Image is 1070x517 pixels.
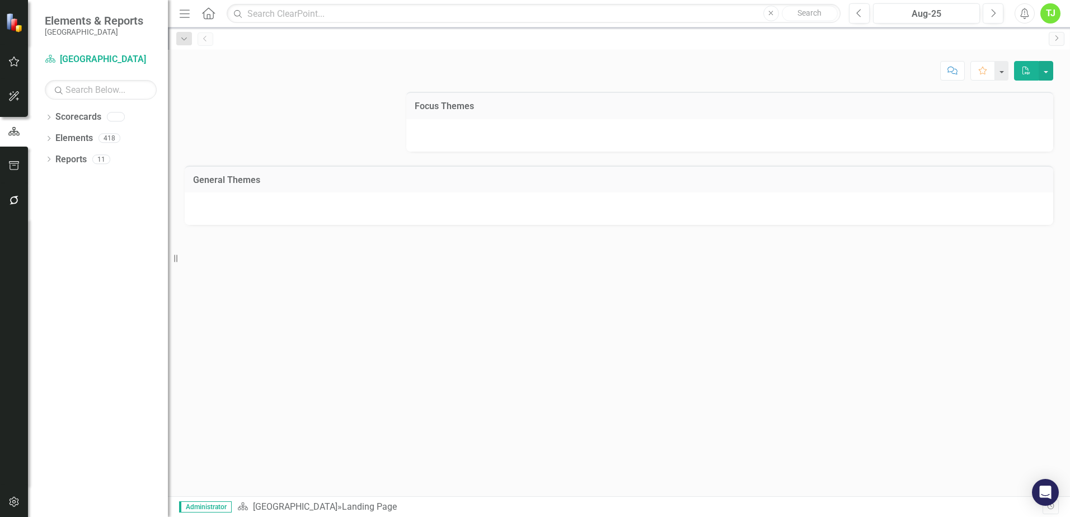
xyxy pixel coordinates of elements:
[98,134,120,143] div: 418
[45,53,157,66] a: [GEOGRAPHIC_DATA]
[1040,3,1060,23] button: TJ
[1032,479,1059,506] div: Open Intercom Messenger
[342,501,397,512] div: Landing Page
[253,501,337,512] a: [GEOGRAPHIC_DATA]
[55,111,101,124] a: Scorecards
[415,101,1045,111] h3: Focus Themes
[55,153,87,166] a: Reports
[6,12,25,32] img: ClearPoint Strategy
[873,3,980,23] button: Aug-25
[227,4,841,23] input: Search ClearPoint...
[797,8,822,17] span: Search
[782,6,838,21] button: Search
[179,501,232,513] span: Administrator
[55,132,93,145] a: Elements
[45,80,157,100] input: Search Below...
[237,501,1043,514] div: »
[45,14,143,27] span: Elements & Reports
[92,154,110,164] div: 11
[877,7,976,21] div: Aug-25
[193,175,1045,185] h3: General Themes
[45,27,143,36] small: [GEOGRAPHIC_DATA]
